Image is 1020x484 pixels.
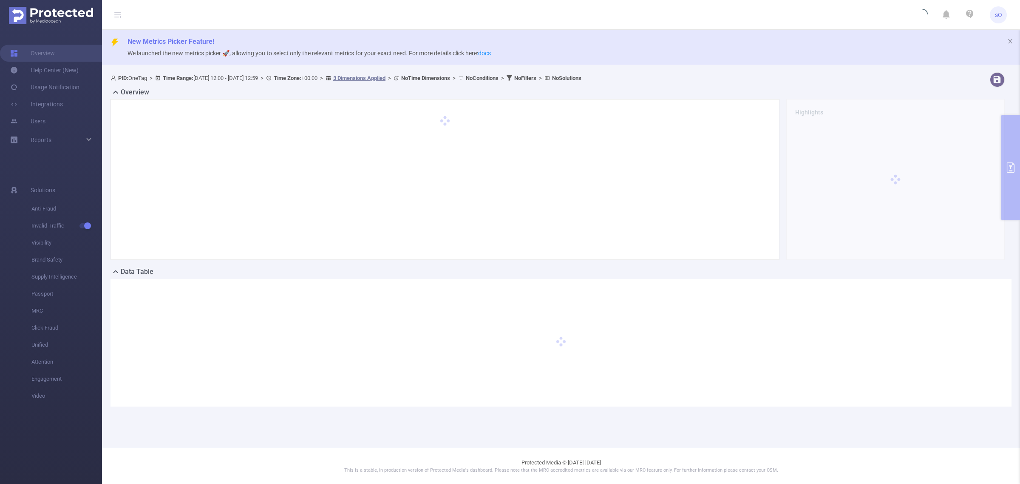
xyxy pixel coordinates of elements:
span: Reports [31,137,51,143]
h2: Data Table [121,267,153,277]
b: Time Zone: [274,75,301,81]
span: > [450,75,458,81]
span: Invalid Traffic [31,217,102,234]
span: Unified [31,336,102,353]
img: Protected Media [9,7,93,24]
a: docs [478,50,491,57]
span: > [147,75,155,81]
i: icon: thunderbolt [110,38,119,47]
i: icon: close [1007,38,1013,44]
i: icon: user [110,75,118,81]
h2: Overview [121,87,149,97]
b: No Filters [514,75,536,81]
span: > [499,75,507,81]
b: No Time Dimensions [401,75,450,81]
span: Visibility [31,234,102,251]
span: sO [995,6,1002,23]
span: Video [31,387,102,404]
span: Solutions [31,182,55,199]
footer: Protected Media © [DATE]-[DATE] [102,448,1020,484]
span: Brand Safety [31,251,102,268]
span: > [385,75,394,81]
b: No Conditions [466,75,499,81]
span: New Metrics Picker Feature! [127,37,214,46]
span: Supply Intelligence [31,268,102,285]
span: We launched the new metrics picker 🚀, allowing you to select only the relevant metrics for your e... [127,50,491,57]
span: Engagement [31,370,102,387]
i: icon: loading [918,9,928,21]
a: Usage Notification [10,79,79,96]
span: MRC [31,302,102,319]
p: This is a stable, in production version of Protected Media's dashboard. Please note that the MRC ... [123,467,999,474]
span: Click Fraud [31,319,102,336]
span: Anti-Fraud [31,200,102,217]
span: > [258,75,266,81]
span: OneTag [DATE] 12:00 - [DATE] 12:59 +00:00 [110,75,581,81]
b: PID: [118,75,128,81]
b: No Solutions [552,75,581,81]
span: Attention [31,353,102,370]
a: Help Center (New) [10,62,79,79]
span: Passport [31,285,102,302]
a: Integrations [10,96,63,113]
span: > [317,75,326,81]
b: Time Range: [163,75,193,81]
a: Reports [31,131,51,148]
a: Users [10,113,45,130]
button: icon: close [1007,37,1013,46]
span: > [536,75,544,81]
u: 3 Dimensions Applied [333,75,385,81]
a: Overview [10,45,55,62]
